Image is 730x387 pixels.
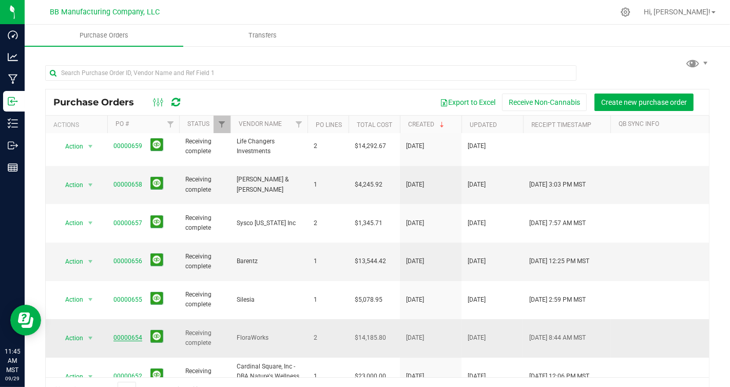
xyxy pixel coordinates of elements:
[468,372,486,381] span: [DATE]
[187,120,209,127] a: Status
[355,180,382,190] span: $4,245.92
[84,139,97,154] span: select
[529,180,586,190] span: [DATE] 3:03 PM MST
[468,256,486,266] span: [DATE]
[237,295,301,305] span: Silesia
[185,366,224,386] span: Receiving complete
[56,292,84,307] span: Action
[239,120,282,127] a: Vendor Name
[8,74,18,84] inline-svg: Manufacturing
[406,180,424,190] span: [DATE]
[619,120,659,127] a: QB Sync Info
[66,31,142,40] span: Purchase Orders
[113,219,142,227] a: 00000657
[433,94,502,111] button: Export to Excel
[406,256,424,266] span: [DATE]
[5,375,20,382] p: 09/29
[8,140,18,151] inline-svg: Outbound
[529,333,586,343] span: [DATE] 8:44 AM MST
[25,25,183,46] a: Purchase Orders
[113,334,142,341] a: 00000654
[314,295,342,305] span: 1
[214,116,230,133] a: Filter
[531,121,591,128] a: Receipt Timestamp
[84,331,97,345] span: select
[470,121,497,128] a: Updated
[5,347,20,375] p: 11:45 AM MST
[53,121,103,128] div: Actions
[8,52,18,62] inline-svg: Analytics
[468,180,486,190] span: [DATE]
[406,295,424,305] span: [DATE]
[84,292,97,307] span: select
[408,121,446,128] a: Created
[53,97,144,108] span: Purchase Orders
[406,372,424,381] span: [DATE]
[84,216,97,230] span: select
[406,141,424,151] span: [DATE]
[314,372,342,381] span: 1
[237,137,301,156] span: Life Changers Investments
[619,7,632,17] div: Manage settings
[314,141,342,151] span: 2
[601,98,687,106] span: Create new purchase order
[56,331,84,345] span: Action
[113,181,142,188] a: 00000658
[113,373,142,380] a: 00000652
[529,295,586,305] span: [DATE] 2:59 PM MST
[185,290,224,309] span: Receiving complete
[162,116,179,133] a: Filter
[406,333,424,343] span: [DATE]
[529,218,586,228] span: [DATE] 7:57 AM MST
[355,218,382,228] span: $1,345.71
[706,116,723,133] a: Filter
[291,116,308,133] a: Filter
[237,256,301,266] span: Barentz
[355,333,386,343] span: $14,185.80
[113,296,142,303] a: 00000655
[84,370,97,384] span: select
[185,137,224,156] span: Receiving complete
[56,139,84,154] span: Action
[185,252,224,271] span: Receiving complete
[316,121,342,128] a: PO Lines
[10,305,41,336] iframe: Resource center
[8,96,18,106] inline-svg: Inbound
[468,295,486,305] span: [DATE]
[594,94,694,111] button: Create new purchase order
[237,218,301,228] span: Sysco [US_STATE] Inc
[644,8,710,16] span: Hi, [PERSON_NAME]!
[529,256,589,266] span: [DATE] 12:25 PM MST
[314,333,342,343] span: 2
[468,333,486,343] span: [DATE]
[355,141,386,151] span: $14,292.67
[237,333,301,343] span: FloraWorks
[185,175,224,194] span: Receiving complete
[235,31,291,40] span: Transfers
[113,142,142,150] a: 00000659
[314,180,342,190] span: 1
[314,256,342,266] span: 1
[355,372,386,381] span: $23,000.00
[56,178,84,192] span: Action
[185,328,224,348] span: Receiving complete
[56,216,84,230] span: Action
[355,256,386,266] span: $13,544.42
[357,121,392,128] a: Total Cost
[84,254,97,269] span: select
[84,178,97,192] span: select
[185,213,224,233] span: Receiving complete
[8,118,18,128] inline-svg: Inventory
[56,370,84,384] span: Action
[406,218,424,228] span: [DATE]
[8,162,18,173] inline-svg: Reports
[45,65,577,81] input: Search Purchase Order ID, Vendor Name and Ref Field 1
[355,295,382,305] span: $5,078.95
[468,218,486,228] span: [DATE]
[314,218,342,228] span: 2
[529,372,589,381] span: [DATE] 12:06 PM MST
[502,94,587,111] button: Receive Non-Cannabis
[56,254,84,269] span: Action
[116,120,129,127] a: PO #
[468,141,486,151] span: [DATE]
